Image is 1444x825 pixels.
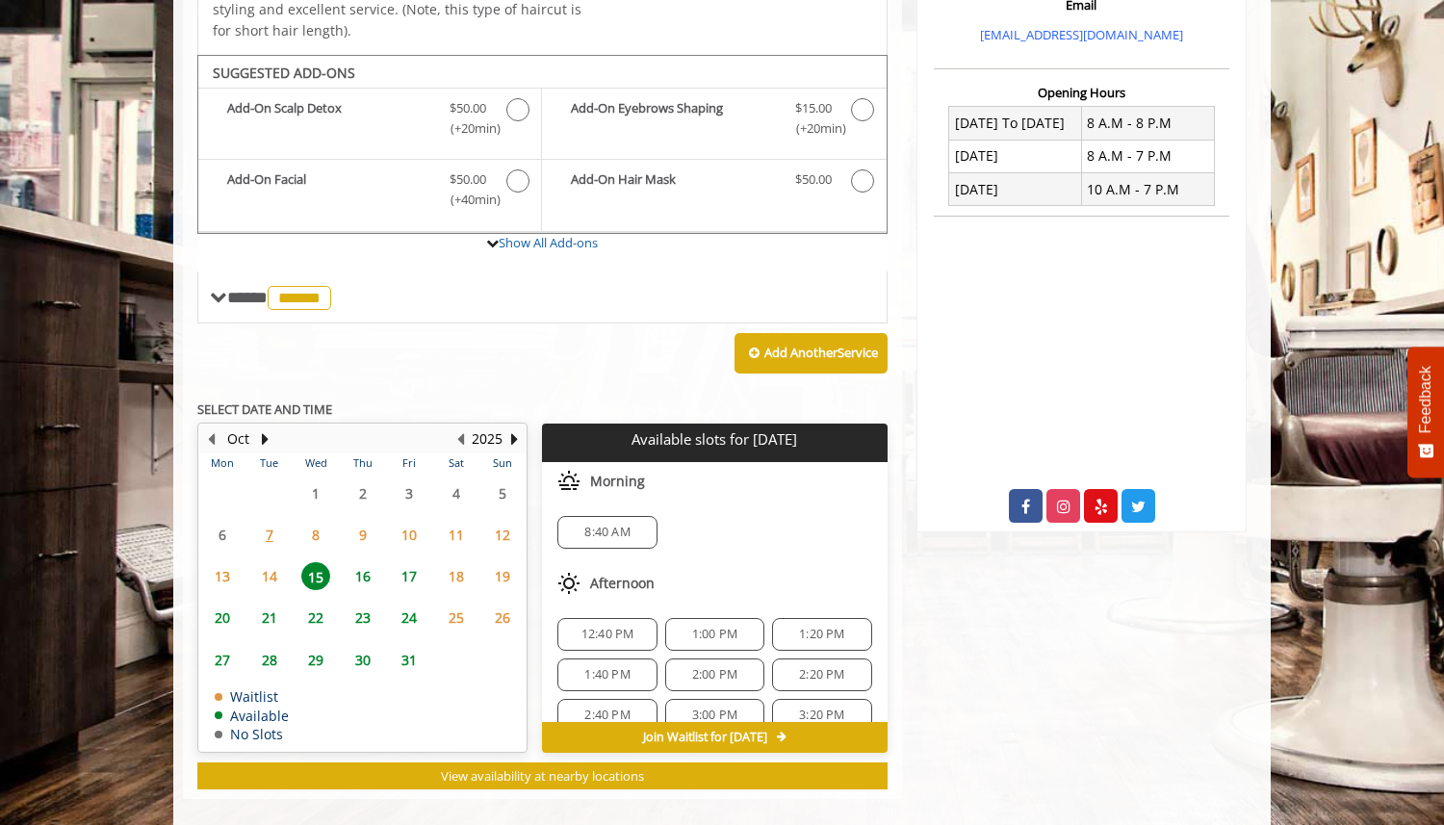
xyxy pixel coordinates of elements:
[949,140,1082,172] td: [DATE]
[1407,347,1444,477] button: Feedback - Show survey
[643,730,767,745] span: Join Waitlist for [DATE]
[395,604,424,632] span: 24
[293,639,339,681] td: Select day29
[208,646,237,674] span: 27
[506,428,522,450] button: Next Year
[584,667,630,683] span: 1:40 PM
[799,627,844,642] span: 1:20 PM
[208,604,237,632] span: 20
[208,169,531,215] label: Add-On Facial
[245,597,292,638] td: Select day21
[301,646,330,674] span: 29
[934,86,1229,99] h3: Opening Hours
[571,98,775,139] b: Add-On Eyebrows Shaping
[557,516,657,549] div: 8:40 AM
[432,597,478,638] td: Select day25
[557,618,657,651] div: 12:40 PM
[488,604,517,632] span: 26
[735,333,888,374] button: Add AnotherService
[479,555,527,597] td: Select day19
[348,521,377,549] span: 9
[440,118,497,139] span: (+20min )
[197,55,888,234] div: The Made Man Senior Barber Haircut And Beard Trim Add-onS
[386,453,432,473] th: Fri
[339,453,385,473] th: Thu
[584,708,630,723] span: 2:40 PM
[215,709,289,723] td: Available
[442,562,471,590] span: 18
[557,658,657,691] div: 1:40 PM
[245,514,292,555] td: Select day7
[301,604,330,632] span: 22
[245,453,292,473] th: Tue
[301,521,330,549] span: 8
[386,514,432,555] td: Select day10
[199,453,245,473] th: Mon
[795,169,832,190] span: $50.00
[339,639,385,681] td: Select day30
[442,521,471,549] span: 11
[557,699,657,732] div: 2:40 PM
[665,618,764,651] div: 1:00 PM
[227,169,430,210] b: Add-On Facial
[557,572,580,595] img: afternoon slots
[452,428,468,450] button: Previous Year
[197,400,332,418] b: SELECT DATE AND TIME
[692,708,737,723] span: 3:00 PM
[450,98,486,118] span: $50.00
[450,169,486,190] span: $50.00
[1081,107,1214,140] td: 8 A.M - 8 P.M
[785,118,841,139] span: (+20min )
[590,474,645,489] span: Morning
[571,169,775,193] b: Add-On Hair Mask
[227,428,249,450] button: Oct
[293,555,339,597] td: Select day15
[293,453,339,473] th: Wed
[395,562,424,590] span: 17
[557,470,580,493] img: morning slots
[386,597,432,638] td: Select day24
[199,639,245,681] td: Select day27
[472,428,503,450] button: 2025
[550,431,879,448] p: Available slots for [DATE]
[199,597,245,638] td: Select day20
[395,521,424,549] span: 10
[199,555,245,597] td: Select day13
[949,173,1082,206] td: [DATE]
[386,639,432,681] td: Select day31
[440,190,497,210] span: (+40min )
[203,428,219,450] button: Previous Month
[293,597,339,638] td: Select day22
[293,514,339,555] td: Select day8
[772,618,871,651] div: 1:20 PM
[590,576,655,591] span: Afternoon
[255,604,284,632] span: 21
[552,98,876,143] label: Add-On Eyebrows Shaping
[257,428,272,450] button: Next Month
[479,453,527,473] th: Sun
[552,169,876,197] label: Add-On Hair Mask
[764,344,878,361] b: Add Another Service
[949,107,1082,140] td: [DATE] To [DATE]
[488,562,517,590] span: 19
[479,514,527,555] td: Select day12
[799,708,844,723] span: 3:20 PM
[215,689,289,704] td: Waitlist
[581,627,634,642] span: 12:40 PM
[339,555,385,597] td: Select day16
[799,667,844,683] span: 2:20 PM
[665,699,764,732] div: 3:00 PM
[255,562,284,590] span: 14
[197,762,888,790] button: View availability at nearby locations
[245,639,292,681] td: Select day28
[1081,140,1214,172] td: 8 A.M - 7 P.M
[339,597,385,638] td: Select day23
[348,604,377,632] span: 23
[386,555,432,597] td: Select day17
[208,562,237,590] span: 13
[255,646,284,674] span: 28
[692,667,737,683] span: 2:00 PM
[665,658,764,691] div: 2:00 PM
[432,514,478,555] td: Select day11
[442,604,471,632] span: 25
